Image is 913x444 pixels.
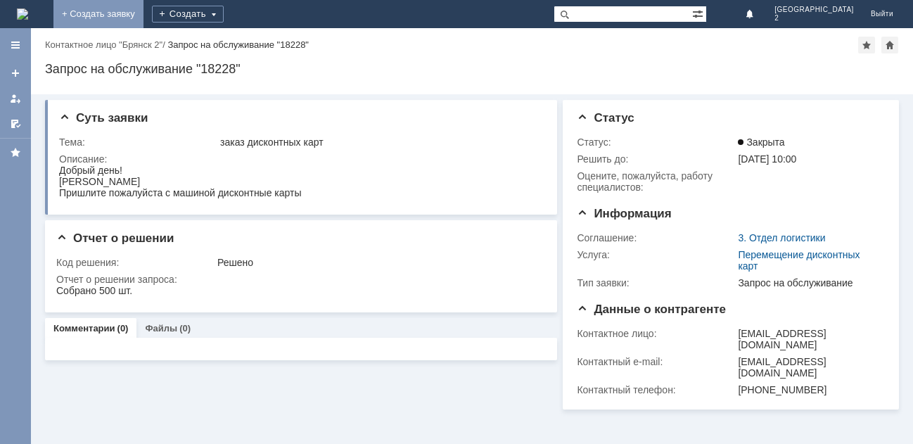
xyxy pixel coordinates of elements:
span: Данные о контрагенте [577,303,726,316]
div: заказ дисконтных карт [220,137,538,148]
div: Тип заявки: [577,277,735,288]
div: Сделать домашней страницей [881,37,898,53]
div: Контактное лицо: [577,328,735,339]
div: / [45,39,167,50]
span: Суть заявки [59,111,148,125]
span: 2 [774,14,854,23]
a: Перемещение дисконтных карт [738,249,860,272]
div: [EMAIL_ADDRESS][DOMAIN_NAME] [738,356,879,379]
div: [PHONE_NUMBER] [738,384,879,395]
div: Запрос на обслуживание "18228" [45,62,899,76]
span: Закрыта [738,137,784,148]
div: (0) [179,323,191,334]
img: logo [17,8,28,20]
span: [DATE] 10:00 [738,153,796,165]
div: Контактный e-mail: [577,356,735,367]
div: Контактный телефон: [577,384,735,395]
span: Статус [577,111,634,125]
div: Oцените, пожалуйста, работу специалистов: [577,170,735,193]
a: Мои согласования [4,113,27,135]
a: Файлы [145,323,177,334]
div: Создать [152,6,224,23]
div: Решено [217,257,538,268]
div: Запрос на обслуживание "18228" [167,39,309,50]
div: Описание: [59,153,541,165]
a: 3. Отдел логистики [738,232,825,243]
a: Контактное лицо "Брянск 2" [45,39,162,50]
div: Тема: [59,137,217,148]
div: (0) [117,323,129,334]
a: Перейти на домашнюю страницу [17,8,28,20]
span: Информация [577,207,671,220]
span: Расширенный поиск [692,6,706,20]
div: [EMAIL_ADDRESS][DOMAIN_NAME] [738,328,879,350]
div: Статус: [577,137,735,148]
div: Код решения: [56,257,215,268]
div: Соглашение: [577,232,735,243]
div: Услуга: [577,249,735,260]
span: [GEOGRAPHIC_DATA] [774,6,854,14]
span: Отчет о решении [56,231,174,245]
div: Добавить в избранное [858,37,875,53]
div: Отчет о решении запроса: [56,274,541,285]
a: Комментарии [53,323,115,334]
div: Запрос на обслуживание [738,277,879,288]
a: Мои заявки [4,87,27,110]
a: Создать заявку [4,62,27,84]
div: Решить до: [577,153,735,165]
